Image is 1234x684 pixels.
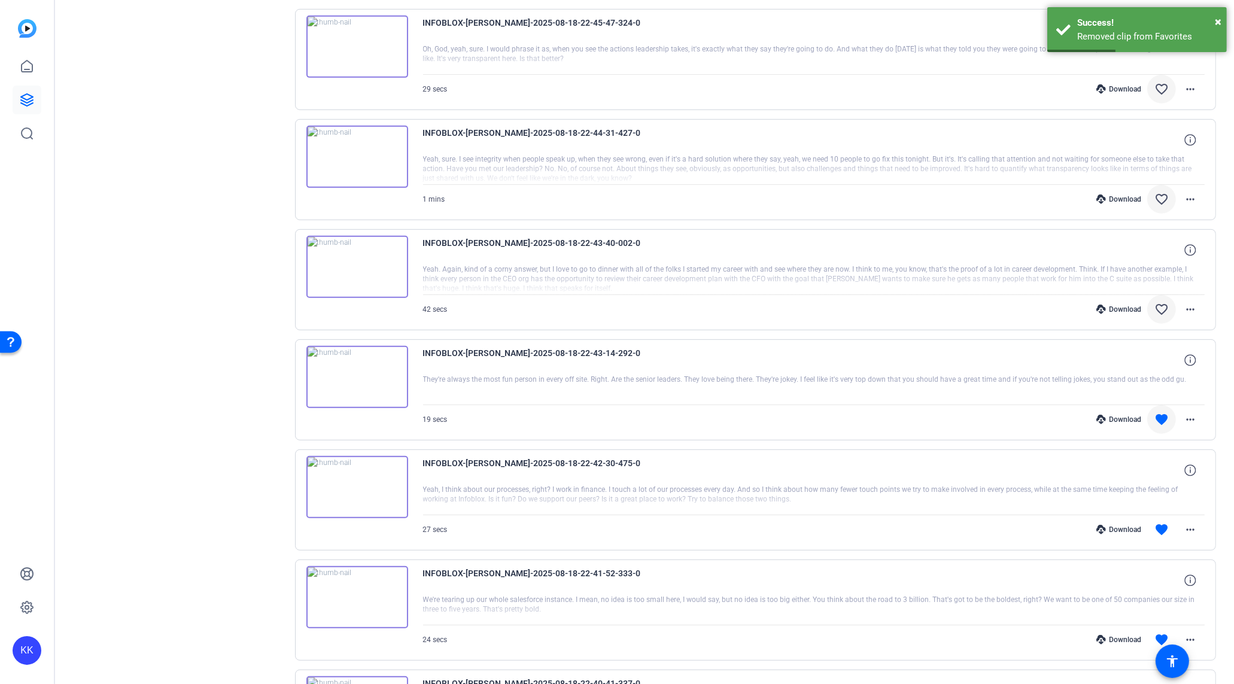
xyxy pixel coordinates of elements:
span: 19 secs [423,415,448,424]
div: Download [1090,84,1147,94]
mat-icon: more_horiz [1183,82,1197,96]
div: Download [1090,305,1147,314]
span: INFOBLOX-[PERSON_NAME]-2025-08-18-22-43-14-292-0 [423,346,645,375]
div: Removed clip from Favorites [1077,30,1218,44]
span: × [1215,14,1221,29]
span: INFOBLOX-[PERSON_NAME]-2025-08-18-22-45-47-324-0 [423,16,645,44]
div: Download [1090,635,1147,645]
span: INFOBLOX-[PERSON_NAME]-2025-08-18-22-43-40-002-0 [423,236,645,265]
div: Download [1090,194,1147,204]
button: Close [1215,13,1221,31]
mat-icon: favorite_border [1154,82,1169,96]
mat-icon: favorite [1154,412,1169,427]
mat-icon: more_horiz [1183,302,1197,317]
span: INFOBLOX-[PERSON_NAME]-2025-08-18-22-42-30-475-0 [423,456,645,485]
span: 1 mins [423,195,445,203]
img: thumb-nail [306,16,408,78]
mat-icon: favorite_border [1154,192,1169,206]
mat-icon: favorite_border [1154,302,1169,317]
mat-icon: accessibility [1165,654,1180,668]
mat-icon: more_horiz [1183,412,1197,427]
img: thumb-nail [306,346,408,408]
span: 29 secs [423,85,448,93]
img: blue-gradient.svg [18,19,37,38]
mat-icon: more_horiz [1183,192,1197,206]
img: thumb-nail [306,236,408,298]
img: thumb-nail [306,126,408,188]
span: INFOBLOX-[PERSON_NAME]-2025-08-18-22-44-31-427-0 [423,126,645,154]
div: KK [13,636,41,665]
mat-icon: favorite [1154,522,1169,537]
span: 24 secs [423,636,448,644]
span: INFOBLOX-[PERSON_NAME]-2025-08-18-22-41-52-333-0 [423,566,645,595]
div: Success! [1077,16,1218,30]
mat-icon: favorite [1154,633,1169,647]
mat-icon: more_horiz [1183,522,1197,537]
span: 27 secs [423,525,448,534]
div: Download [1090,415,1147,424]
img: thumb-nail [306,566,408,628]
mat-icon: more_horiz [1183,633,1197,647]
img: thumb-nail [306,456,408,518]
div: Download [1090,525,1147,534]
span: 42 secs [423,305,448,314]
